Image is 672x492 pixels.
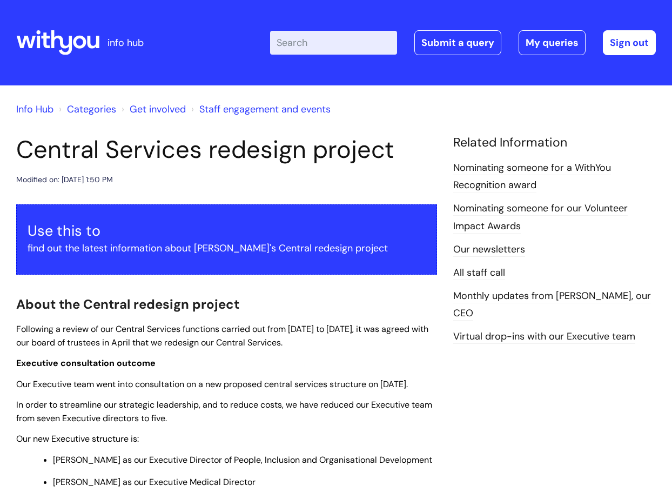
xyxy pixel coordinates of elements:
p: find out the latest information about [PERSON_NAME]'s Central redesign project [28,240,426,257]
span: Executive consultation outcome [16,357,156,369]
a: Sign out [603,30,656,55]
li: Staff engagement and events [189,101,331,118]
span: In order to streamline our strategic leadership, and to reduce costs, we have reduced our Executi... [16,399,432,424]
a: Info Hub [16,103,53,116]
a: Get involved [130,103,186,116]
a: Our newsletters [453,243,525,257]
input: Search [270,31,397,55]
h1: Central Services redesign project [16,135,437,164]
li: Solution home [56,101,116,118]
a: All staff call [453,266,505,280]
a: Categories [67,103,116,116]
a: Monthly updates from [PERSON_NAME], our CEO [453,289,651,321]
a: Nominating someone for a WithYou Recognition award [453,161,611,192]
span: About the Central redesign project [16,296,239,313]
li: Get involved [119,101,186,118]
span: Our new Executive structure is: [16,433,139,444]
span: [PERSON_NAME] as our Executive Director of People, Inclusion and Organisational Development [53,454,432,466]
a: Nominating someone for our Volunteer Impact Awards [453,202,628,233]
h3: Use this to [28,222,426,240]
div: Modified on: [DATE] 1:50 PM [16,173,113,187]
a: Virtual drop-ins with our Executive team [453,330,635,344]
a: My queries [519,30,586,55]
span: Our Executive team went into consultation on a new proposed central services structure on [DATE]. [16,378,408,390]
h4: Related Information [453,135,656,150]
a: Staff engagement and events [199,103,331,116]
span: Following a review of our Central Services functions carried out from [DATE] to [DATE], it was ag... [16,323,428,348]
a: Submit a query [414,30,501,55]
span: [PERSON_NAME] as our Executive Medical Director [53,476,256,488]
div: | - [270,30,656,55]
p: info hub [107,34,144,51]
